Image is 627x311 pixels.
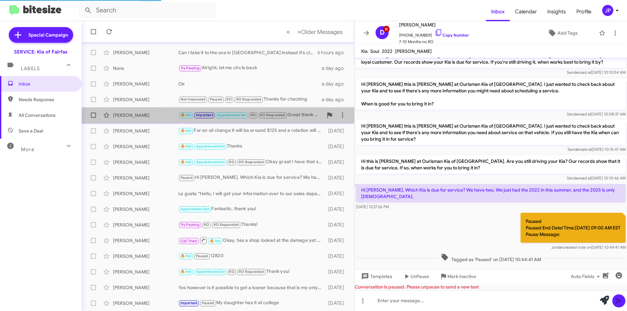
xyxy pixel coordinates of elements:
[204,223,209,227] span: RO
[356,155,626,174] p: Hi this is [PERSON_NAME] at Ourisman Kia of [GEOGRAPHIC_DATA]. Are you still driving your Kia? Ou...
[356,78,626,110] p: Hi [PERSON_NAME] this is [PERSON_NAME] at Ourisman Kia of [GEOGRAPHIC_DATA]. I just wanted to che...
[178,236,325,244] div: Okay, has a shop looked at the damage yet or did you speak to a service advisor about this claim?
[210,97,222,101] span: Paused
[196,270,225,274] span: Appointment Set
[529,27,596,39] button: Add Tags
[113,190,178,197] div: [PERSON_NAME]
[178,205,325,213] div: Fantastic, thank you!
[355,284,627,290] div: Conversation is paused. Please unpause to send a new text
[19,96,74,103] span: Needs Response
[113,269,178,275] div: [PERSON_NAME]
[196,160,225,164] span: Appointment Set
[286,28,290,36] span: «
[322,96,349,103] div: a day ago
[239,270,264,274] span: RO Responded
[217,113,246,117] span: Appointment Set
[301,28,343,36] span: Older Messages
[434,271,481,282] button: Mark Inactive
[181,97,206,101] span: Not-Interested
[178,174,325,181] div: Hi [PERSON_NAME]. Which Kia is due for service? We have two. We just had the 2022 in this summer,...
[360,271,392,282] span: Templates
[355,271,397,282] button: Templates
[229,160,234,164] span: RO
[178,127,325,134] div: For an oil change it will be around $125 and a rotation will be around $50 before taxes and fees.
[113,143,178,150] div: [PERSON_NAME]
[356,120,626,145] p: Hi [PERSON_NAME] this is [PERSON_NAME] at Ourisman Kia of [GEOGRAPHIC_DATA]. I just wanted to che...
[325,190,349,197] div: [DATE]
[79,3,216,18] input: Search
[370,48,379,54] span: Soul
[181,239,198,243] span: Call Them
[542,2,571,21] a: Insights
[297,28,301,36] span: »
[178,268,325,275] div: Thank you!
[597,5,620,16] button: JP
[571,2,597,21] a: Profile
[113,65,178,71] div: None
[568,147,626,152] span: Sender [DATE] 10:15:47 AM
[325,237,349,244] div: [DATE]
[551,245,626,250] span: Jordan [DATE] 10:44:41 AM
[178,221,325,228] div: Thanks!
[9,27,73,43] a: Special Campaign
[356,50,626,68] p: Hi [PERSON_NAME], this is [PERSON_NAME], Manager at Ourisman Kia of [GEOGRAPHIC_DATA]. Thanks for...
[325,269,349,275] div: [DATE]
[178,64,322,72] div: Alright, let me circle back
[380,27,385,38] span: D
[113,112,178,118] div: [PERSON_NAME]
[325,159,349,165] div: [DATE]
[438,253,544,263] span: Tagged as 'Paused' on [DATE] 10:44:41 AM
[567,70,626,75] span: Sender [DATE] 10:10:54 AM
[113,284,178,291] div: [PERSON_NAME]
[282,25,294,39] button: Previous
[322,65,349,71] div: a day ago
[113,49,178,56] div: [PERSON_NAME]
[325,175,349,181] div: [DATE]
[181,254,192,258] span: 🔥 Hot
[181,223,200,227] span: Try Pausing
[113,175,178,181] div: [PERSON_NAME]
[399,21,469,29] span: [PERSON_NAME]
[325,206,349,212] div: [DATE]
[178,190,325,197] div: Le gusta “Hello, I will get your information over to our sales department!”
[580,70,591,75] span: said at
[395,48,432,54] span: [PERSON_NAME]
[21,147,34,152] span: More
[181,66,200,70] span: Try Pausing
[113,96,178,103] div: [PERSON_NAME]
[325,284,349,291] div: [DATE]
[435,33,469,38] a: Copy Number
[178,49,317,56] div: Can I take it to the one in [GEOGRAPHIC_DATA] instead it's closer?
[399,39,469,45] span: 7-10 Months no RO
[580,147,592,152] span: said at
[113,81,178,87] div: [PERSON_NAME]
[567,176,626,180] span: Sender [DATE] 10:10:46 AM
[486,2,510,21] span: Inbox
[325,300,349,306] div: [DATE]
[283,25,346,39] nav: Page navigation example
[178,299,325,307] div: My daughter has it at college
[521,213,626,243] p: Paused Paused End Date/Time:[DATE] 09:00 AM EST Pause Message:
[178,252,325,260] div: 12820
[571,271,602,282] span: Auto Fields
[566,271,607,282] button: Auto Fields
[178,158,325,166] div: Okay great I have that scheduled for you!
[356,184,626,202] p: Hi [PERSON_NAME]. Which Kia is due for service? We have two. We just had the 2022 in this summer,...
[178,81,322,87] div: Ok
[356,204,389,209] span: [DATE] 12:27:26 PM
[196,254,208,258] span: Paused
[178,284,325,291] div: Yes however is it possible to get a loaner because that is my only means of travel for myself and...
[236,97,261,101] span: RO Responded
[28,32,68,38] span: Special Campaign
[226,97,232,101] span: RO
[563,245,591,250] span: created note on
[510,2,542,21] span: Calendar
[580,112,591,117] span: said at
[325,128,349,134] div: [DATE]
[317,49,349,56] div: 6 hours ago
[557,27,578,39] span: Add Tags
[229,270,234,274] span: RO
[322,81,349,87] div: a day ago
[181,207,209,211] span: Appointment Set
